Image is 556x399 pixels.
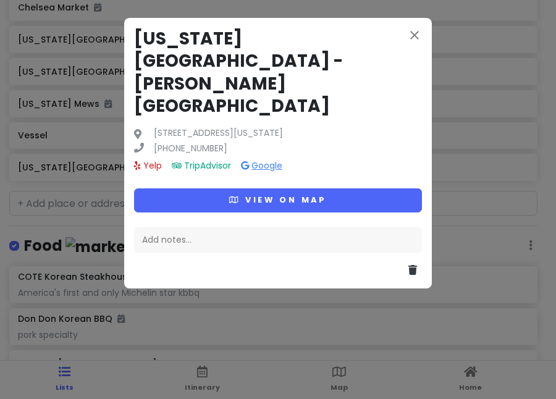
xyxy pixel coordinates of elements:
[134,227,422,253] div: Add notes...
[407,28,422,43] i: close
[134,28,422,118] h3: [US_STATE][GEOGRAPHIC_DATA] - [PERSON_NAME][GEOGRAPHIC_DATA]
[154,128,283,139] a: [STREET_ADDRESS][US_STATE]
[241,159,282,172] a: Google
[407,28,422,45] button: Close
[172,159,231,172] a: TripAdvisor
[134,159,162,172] a: Yelp
[154,141,227,155] a: [PHONE_NUMBER]
[134,188,422,212] button: View on map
